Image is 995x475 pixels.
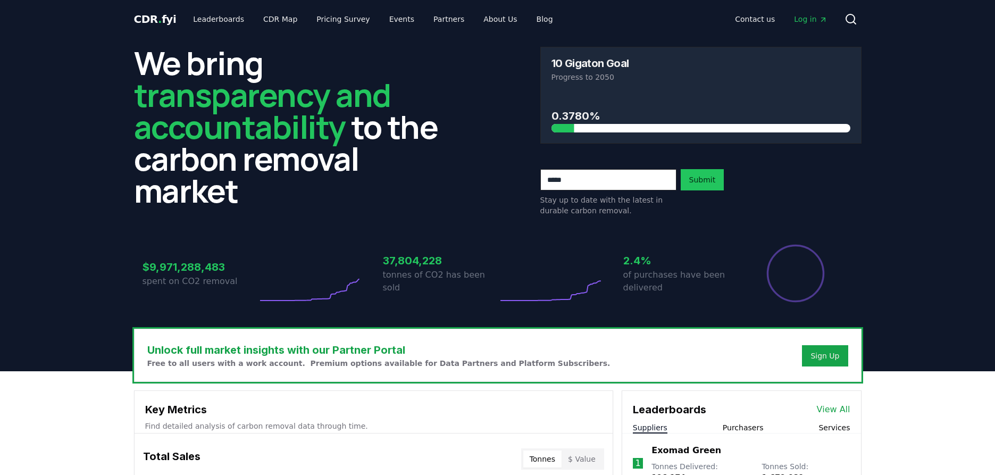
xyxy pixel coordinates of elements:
button: Suppliers [633,422,667,433]
a: Exomad Green [651,444,721,457]
h3: 10 Gigaton Goal [551,58,629,69]
h3: $9,971,288,483 [143,259,257,275]
a: Sign Up [810,351,839,361]
p: Stay up to date with the latest in durable carbon removal. [540,195,676,216]
p: 1 [635,457,640,470]
nav: Main [726,10,835,29]
button: Services [818,422,850,433]
span: Log in [794,14,827,24]
h3: Leaderboards [633,402,706,418]
button: Purchasers [723,422,764,433]
nav: Main [185,10,561,29]
div: Percentage of sales delivered [766,244,825,303]
span: CDR fyi [134,13,177,26]
a: Events [381,10,423,29]
h3: Key Metrics [145,402,602,418]
p: Free to all users with a work account. Premium options available for Data Partners and Platform S... [147,358,611,369]
a: View All [817,403,850,416]
h3: 37,804,228 [383,253,498,269]
a: About Us [475,10,525,29]
p: of purchases have been delivered [623,269,738,294]
a: Blog [528,10,562,29]
a: Contact us [726,10,783,29]
p: tonnes of CO2 has been sold [383,269,498,294]
span: . [158,13,162,26]
button: Submit [681,169,724,190]
a: Leaderboards [185,10,253,29]
p: Find detailed analysis of carbon removal data through time. [145,421,602,431]
h3: 2.4% [623,253,738,269]
p: Progress to 2050 [551,72,850,82]
h3: Unlock full market insights with our Partner Portal [147,342,611,358]
p: spent on CO2 removal [143,275,257,288]
a: CDR Map [255,10,306,29]
span: transparency and accountability [134,73,391,148]
h3: 0.3780% [551,108,850,124]
button: $ Value [562,451,602,468]
a: Pricing Survey [308,10,378,29]
a: CDR.fyi [134,12,177,27]
a: Partners [425,10,473,29]
a: Log in [785,10,835,29]
h3: Total Sales [143,448,200,470]
button: Tonnes [523,451,562,468]
button: Sign Up [802,345,848,366]
h2: We bring to the carbon removal market [134,47,455,206]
